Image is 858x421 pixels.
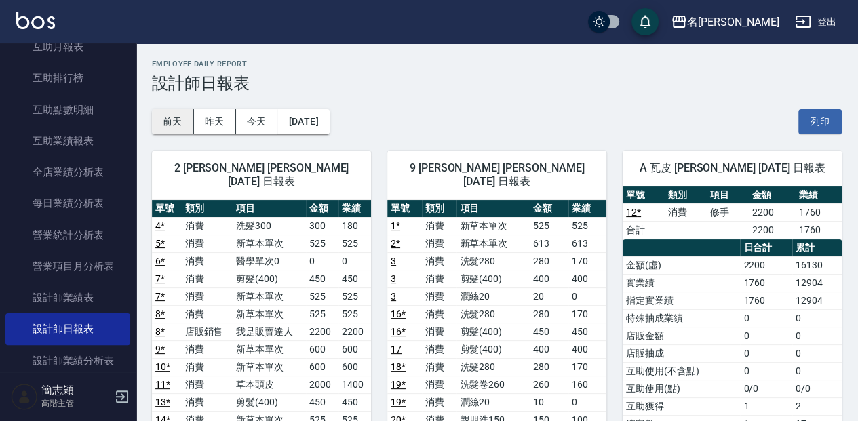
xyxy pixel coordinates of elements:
td: 280 [530,252,568,270]
td: 消費 [422,323,456,340]
td: 260 [530,376,568,393]
th: 項目 [233,200,306,218]
a: 設計師業績分析表 [5,345,130,376]
td: 新草本單次 [233,340,306,358]
td: 消費 [182,376,233,393]
th: 業績 [568,200,607,218]
td: 2200 [338,323,371,340]
td: 450 [338,393,371,411]
td: 2200 [306,323,338,340]
td: 消費 [422,376,456,393]
th: 類別 [182,200,233,218]
td: 613 [568,235,607,252]
td: 0 [568,393,607,411]
h2: Employee Daily Report [152,60,842,68]
th: 日合計 [740,239,792,257]
td: 20 [530,287,568,305]
td: 消費 [422,358,456,376]
div: 名[PERSON_NAME] [687,14,779,31]
td: 消費 [182,287,233,305]
a: 營業統計分析表 [5,220,130,251]
td: 實業績 [623,274,740,292]
td: 消費 [422,235,456,252]
td: 剪髮(400) [233,270,306,287]
td: 600 [338,340,371,358]
a: 3 [391,291,396,302]
td: 600 [338,358,371,376]
td: 消費 [182,393,233,411]
td: 1760 [740,292,792,309]
td: 消費 [182,270,233,287]
td: 2200 [749,203,795,221]
span: 2 [PERSON_NAME] [PERSON_NAME][DATE] 日報表 [168,161,355,188]
td: 1 [740,397,792,415]
td: 2200 [740,256,792,274]
button: save [631,8,659,35]
td: 300 [306,217,338,235]
td: 0/0 [740,380,792,397]
td: 400 [568,340,607,358]
td: 消費 [182,252,233,270]
td: 潤絲20 [456,393,530,411]
td: 0 [792,309,842,327]
td: 洗髮280 [456,358,530,376]
td: 450 [530,323,568,340]
a: 3 [391,273,396,284]
td: 280 [530,305,568,323]
td: 剪髮(400) [456,323,530,340]
td: 0 [792,362,842,380]
td: 450 [338,270,371,287]
td: 店販抽成 [623,344,740,362]
a: 設計師日報表 [5,313,130,344]
td: 新草本單次 [233,305,306,323]
td: 互助使用(不含點) [623,362,740,380]
td: 洗髮280 [456,305,530,323]
p: 高階主管 [41,397,111,409]
td: 1400 [338,376,371,393]
td: 0 [740,362,792,380]
td: 消費 [182,217,233,235]
td: 450 [306,393,338,411]
td: 0 [792,327,842,344]
a: 互助月報表 [5,31,130,62]
td: 消費 [422,270,456,287]
td: 160 [568,376,607,393]
th: 單號 [387,200,422,218]
td: 消費 [422,305,456,323]
a: 設計師業績表 [5,282,130,313]
td: 170 [568,252,607,270]
td: 洗髮280 [456,252,530,270]
td: 12904 [792,274,842,292]
td: 2 [792,397,842,415]
td: 消費 [422,287,456,305]
td: 消費 [665,203,707,221]
td: 1760 [740,274,792,292]
td: 2200 [749,221,795,239]
button: 登出 [789,9,842,35]
td: 消費 [182,305,233,323]
td: 2000 [306,376,338,393]
a: 全店業績分析表 [5,157,130,188]
td: 消費 [182,358,233,376]
td: 洗髮卷260 [456,376,530,393]
button: 今天 [236,109,278,134]
td: 400 [530,340,568,358]
td: 0 [306,252,338,270]
td: 消費 [422,340,456,358]
td: 525 [306,287,338,305]
a: 每日業績分析表 [5,188,130,219]
td: 剪髮(400) [233,393,306,411]
td: 消費 [182,235,233,252]
th: 項目 [707,186,749,204]
td: 指定實業績 [623,292,740,309]
td: 600 [306,358,338,376]
td: 600 [306,340,338,358]
a: 營業項目月分析表 [5,251,130,282]
td: 525 [338,287,371,305]
td: 525 [306,305,338,323]
th: 金額 [306,200,338,218]
td: 我是販賣達人 [233,323,306,340]
th: 業績 [796,186,842,204]
td: 525 [530,217,568,235]
td: 1760 [796,203,842,221]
